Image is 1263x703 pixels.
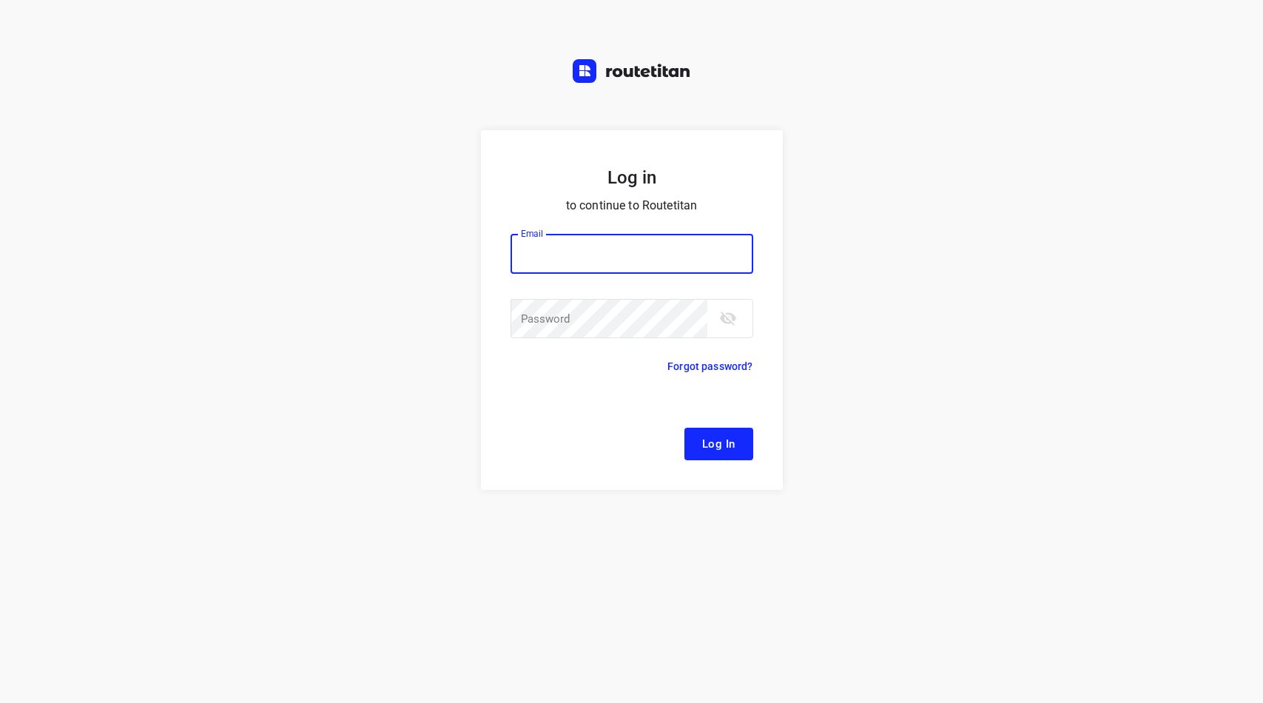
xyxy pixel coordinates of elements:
[511,195,753,216] p: to continue to Routetitan
[702,434,735,454] span: Log In
[713,303,743,333] button: toggle password visibility
[511,166,753,189] h5: Log in
[573,59,691,83] img: Routetitan
[684,428,753,460] button: Log In
[667,357,752,375] p: Forgot password?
